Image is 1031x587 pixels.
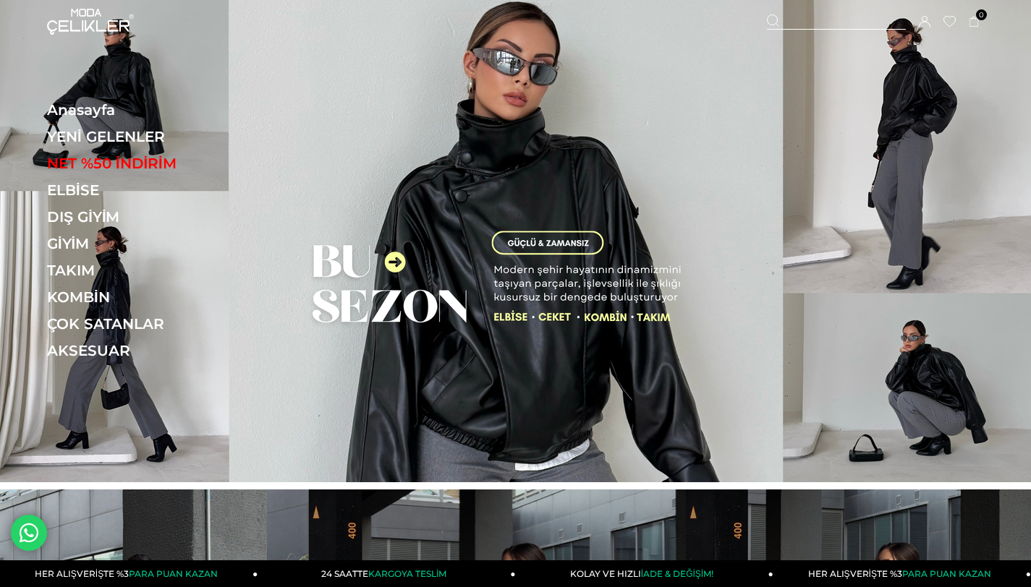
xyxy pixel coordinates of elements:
a: Anasayfa [47,101,246,119]
a: KOLAY VE HIZLIİADE & DEĞİŞİM! [516,560,773,587]
a: YENİ GELENLER [47,128,246,145]
img: logo [47,9,134,35]
a: DIŞ GİYİM [47,208,246,226]
span: PARA PUAN KAZAN [129,568,218,579]
span: İADE & DEĞİŞİM! [641,568,713,579]
span: KARGOYA TESLİM [368,568,446,579]
a: GİYİM [47,235,246,252]
span: 0 [976,9,987,20]
a: AKSESUAR [47,342,246,359]
a: 24 SAATTEKARGOYA TESLİM [258,560,515,587]
a: HER ALIŞVERİŞTE %3PARA PUAN KAZAN [773,560,1031,587]
span: PARA PUAN KAZAN [902,568,991,579]
a: ELBİSE [47,181,246,199]
a: NET %50 İNDİRİM [47,155,246,172]
a: KOMBİN [47,288,246,306]
a: 0 [969,17,980,27]
a: ÇOK SATANLAR [47,315,246,333]
a: TAKIM [47,262,246,279]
